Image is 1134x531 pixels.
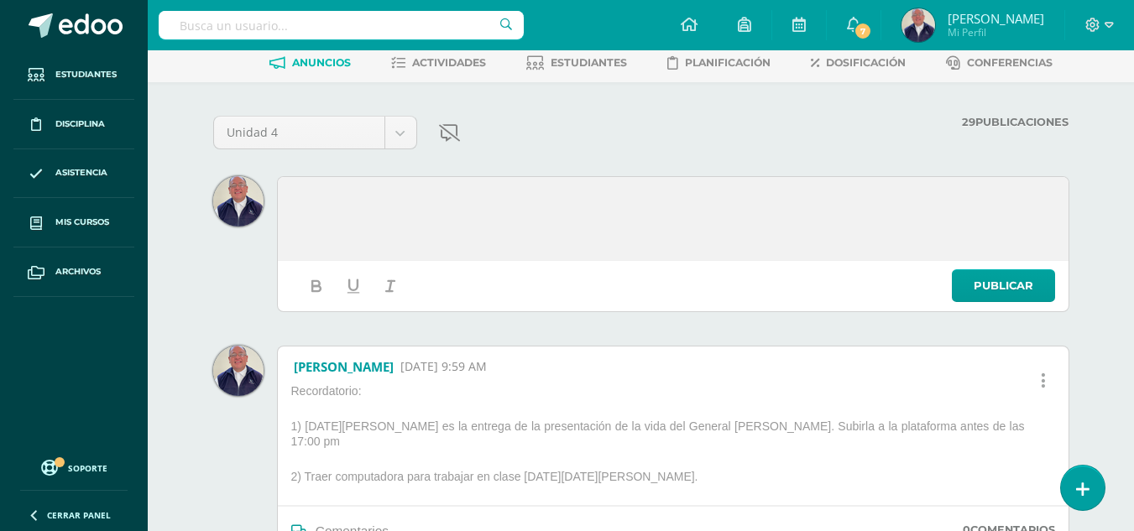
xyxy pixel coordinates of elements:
[294,358,394,375] a: [PERSON_NAME]
[55,68,117,81] span: Estudiantes
[826,56,906,69] span: Dosificación
[55,117,105,131] span: Disciplina
[685,56,771,69] span: Planificación
[13,50,134,100] a: Estudiantes
[68,462,107,474] span: Soporte
[551,56,627,69] span: Estudiantes
[967,56,1053,69] span: Conferencias
[269,49,351,76] a: Anuncios
[285,419,1062,456] p: 1) [DATE][PERSON_NAME] es la entrega de la presentación de la vida del General [PERSON_NAME]. Sub...
[55,265,101,279] span: Archivos
[213,346,264,396] img: 8a9643c1d9fe29367a6b5a0e38b41c38.png
[227,117,372,148] span: Unidad 4
[946,49,1053,76] a: Conferencias
[667,49,771,76] a: Planificación
[13,100,134,149] a: Disciplina
[962,116,975,128] strong: 29
[901,8,935,42] img: 4400bde977c2ef3c8e0f06f5677fdb30.png
[400,358,487,375] span: [DATE] 9:59 AM
[55,166,107,180] span: Asistencia
[854,22,872,40] span: 7
[575,116,1069,128] label: Publicaciones
[47,509,111,521] span: Cerrar panel
[13,247,134,297] a: Archivos
[526,49,627,76] a: Estudiantes
[391,49,486,76] a: Actividades
[285,469,1062,491] p: 2) Traer computadora para trabajar en clase [DATE][DATE][PERSON_NAME].
[412,56,486,69] span: Actividades
[214,117,416,148] a: Unidad 4
[292,56,351,69] span: Anuncios
[159,11,524,39] input: Busca un usuario...
[213,176,264,226] img: 8a9643c1d9fe29367a6b5a0e38b41c38.png
[55,216,109,229] span: Mis cursos
[811,49,906,76] a: Dosificación
[948,10,1044,27] span: [PERSON_NAME]
[20,456,128,478] a: Soporte
[13,198,134,247] a: Mis cursos
[13,149,134,199] a: Asistencia
[948,25,1044,39] span: Mi Perfil
[952,269,1055,302] a: Publicar
[285,383,1062,405] p: Recordatorio:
